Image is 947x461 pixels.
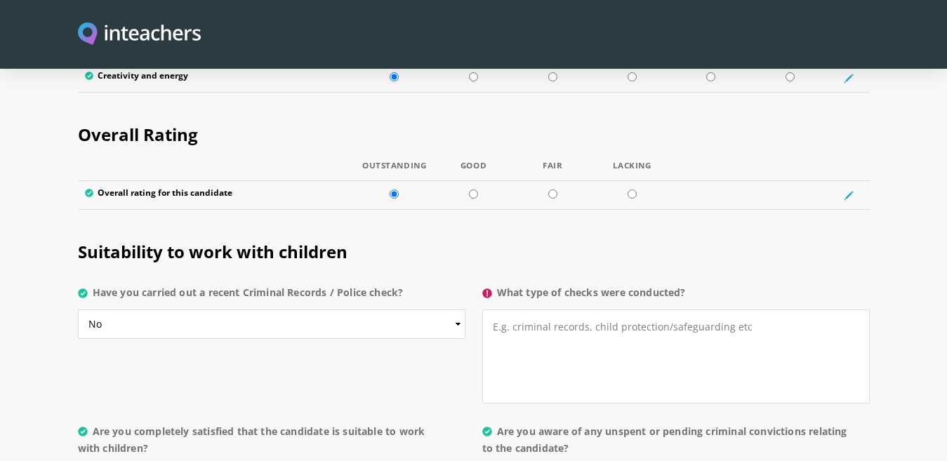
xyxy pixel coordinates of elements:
span: Suitability to work with children [78,240,347,263]
label: What type of checks were conducted? [482,284,870,309]
img: Inteachers [78,22,201,47]
th: Good [434,161,513,181]
label: Overall rating for this candidate [85,188,348,202]
th: Fair [513,161,592,181]
th: Lacking [592,161,672,181]
label: Have you carried out a recent Criminal Records / Police check? [78,284,465,309]
span: Overall Rating [78,123,198,146]
a: Visit this site's homepage [78,22,201,47]
label: Creativity and energy [85,71,348,85]
th: Outstanding [355,161,434,181]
